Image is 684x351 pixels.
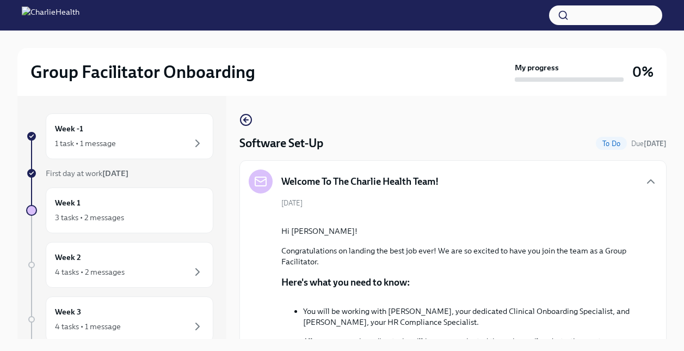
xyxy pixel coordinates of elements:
strong: My progress [515,62,559,73]
div: 1 task • 1 message [55,138,116,149]
span: To Do [596,140,627,148]
a: Week 13 tasks • 2 messages [26,187,213,233]
h6: Week 3 [55,306,81,318]
h6: Week -1 [55,123,83,135]
a: Week 34 tasks • 1 message [26,296,213,342]
strong: [DATE] [102,168,128,178]
span: [DATE] [281,198,303,208]
p: Here's what you need to know: [281,276,410,289]
a: Week -11 task • 1 message [26,113,213,159]
p: You will be working with [PERSON_NAME], your dedicated Clinical Onboarding Specialist, and [PERSO... [303,306,640,328]
strong: [DATE] [644,140,667,148]
a: Week 24 tasks • 2 messages [26,242,213,288]
img: CharlieHealth [22,7,79,24]
h5: Welcome To The Charlie Health Team! [281,175,439,188]
p: Congratulations on landing the best job ever! We are so excited to have you join the team as a Gr... [281,245,640,267]
h6: Week 2 [55,251,81,263]
span: First day at work [46,168,128,178]
div: 4 tasks • 1 message [55,321,121,332]
h6: Week 1 [55,197,81,209]
a: First day at work[DATE] [26,168,213,179]
span: Due [631,140,667,148]
p: Hi [PERSON_NAME]! [281,226,640,237]
span: September 23rd, 2025 08:00 [631,138,667,149]
div: 4 tasks • 2 messages [55,267,125,277]
h2: Group Facilitator Onboarding [30,61,255,83]
div: 3 tasks • 2 messages [55,212,124,223]
h4: Software Set-Up [239,135,323,152]
h3: 0% [632,62,654,82]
